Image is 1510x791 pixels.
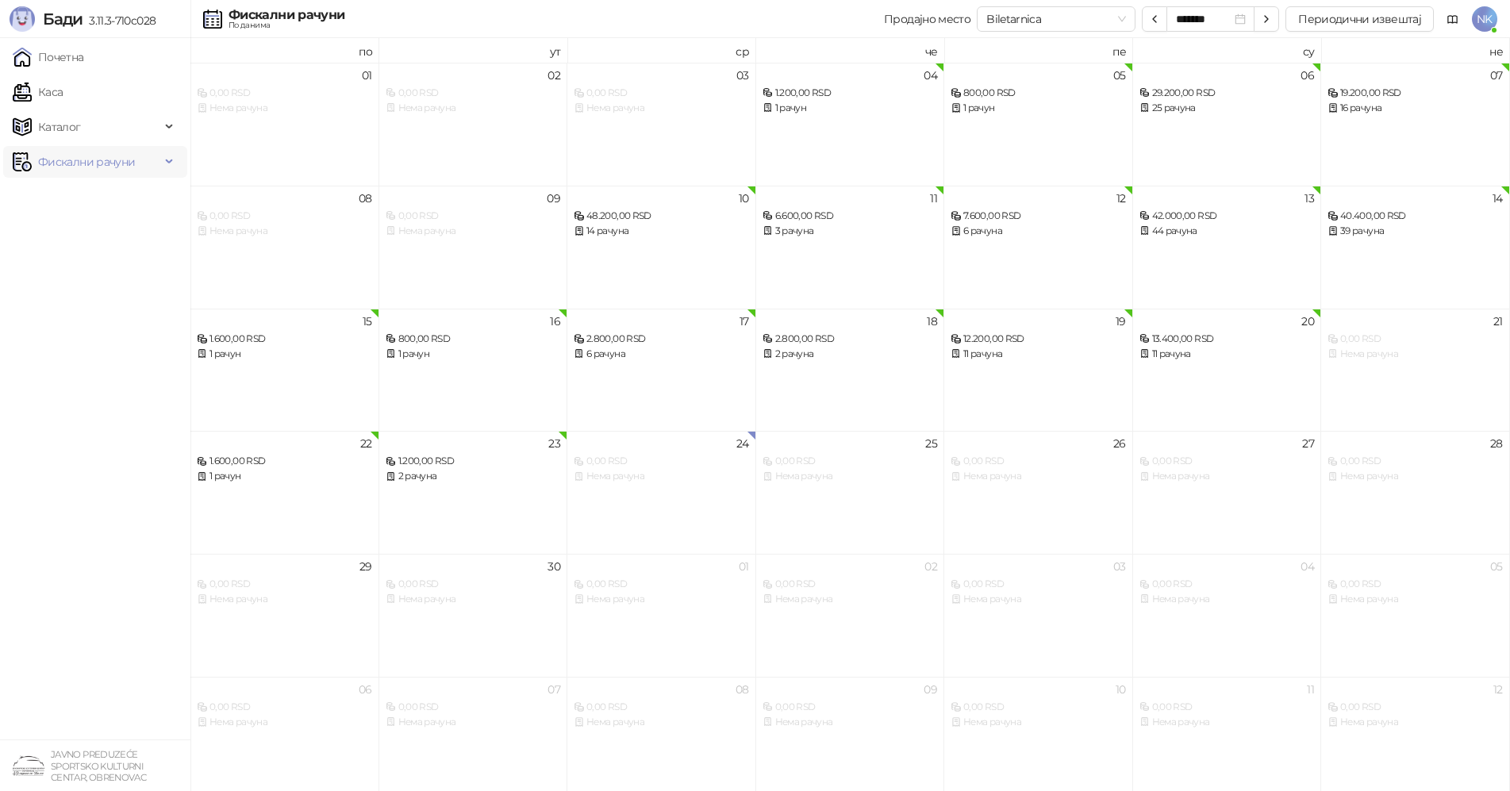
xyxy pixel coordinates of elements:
div: Нема рачуна [386,592,561,607]
div: 14 [1493,193,1503,204]
button: Периодични извештај [1285,6,1434,32]
div: 14 рачуна [574,224,749,239]
span: Biletarnica [986,7,1126,31]
td: 2025-09-02 [379,63,568,186]
div: 0,00 RSD [763,454,938,469]
small: JAVNO PREDUZEĆE SPORTSKO KULTURNI CENTAR, OBRENOVAC [51,749,146,783]
div: 16 [550,316,560,327]
div: Нема рачуна [197,101,372,116]
div: 40.400,00 RSD [1327,209,1503,224]
div: 2 рачуна [763,347,938,362]
div: 0,00 RSD [386,700,561,715]
div: 03 [736,70,749,81]
div: Нема рачуна [574,715,749,730]
div: Нема рачуна [951,592,1126,607]
span: NK [1472,6,1497,32]
div: 29 [359,561,372,572]
div: 30 [548,561,560,572]
div: 06 [359,684,372,695]
div: Нема рачуна [1327,715,1503,730]
img: 64x64-companyLogo-4a28e1f8-f217-46d7-badd-69a834a81aaf.png [13,750,44,781]
div: 1 рачун [197,469,372,484]
div: 6 рачуна [574,347,749,362]
div: 0,00 RSD [1327,454,1503,469]
div: 25 рачуна [1139,101,1315,116]
div: Нема рачуна [386,224,561,239]
td: 2025-09-19 [944,309,1133,432]
div: Нема рачуна [197,715,372,730]
img: Logo [10,6,35,32]
div: 0,00 RSD [763,700,938,715]
td: 2025-09-29 [190,554,379,677]
div: 0,00 RSD [197,209,372,224]
div: 12.200,00 RSD [951,332,1126,347]
div: 1.200,00 RSD [386,454,561,469]
div: 0,00 RSD [386,577,561,592]
td: 2025-09-07 [1321,63,1510,186]
div: 04 [1301,561,1314,572]
td: 2025-10-01 [567,554,756,677]
div: Нема рачуна [763,715,938,730]
span: Бади [43,10,83,29]
div: 28 [1490,438,1503,449]
div: 2 рачуна [386,469,561,484]
div: 0,00 RSD [197,700,372,715]
div: 10 [1116,684,1126,695]
div: 08 [359,193,372,204]
div: 6.600,00 RSD [763,209,938,224]
td: 2025-09-23 [379,431,568,554]
td: 2025-10-02 [756,554,945,677]
div: Продајно место [884,13,970,25]
div: 18 [927,316,937,327]
div: 39 рачуна [1327,224,1503,239]
div: 13.400,00 RSD [1139,332,1315,347]
div: 2.800,00 RSD [763,332,938,347]
div: 05 [1113,70,1126,81]
div: 01 [739,561,749,572]
div: 23 [548,438,560,449]
div: 0,00 RSD [1139,700,1315,715]
div: Нема рачуна [386,101,561,116]
td: 2025-09-22 [190,431,379,554]
div: 1.600,00 RSD [197,332,372,347]
div: 19 [1116,316,1126,327]
div: Нема рачуна [1327,592,1503,607]
td: 2025-09-28 [1321,431,1510,554]
td: 2025-09-25 [756,431,945,554]
div: Нема рачуна [1327,347,1503,362]
span: Фискални рачуни [38,146,135,178]
div: 0,00 RSD [386,209,561,224]
div: 01 [362,70,372,81]
th: не [1321,38,1510,63]
div: 0,00 RSD [197,577,372,592]
div: 11 [1307,684,1314,695]
div: 1 рачун [386,347,561,362]
td: 2025-09-01 [190,63,379,186]
div: 800,00 RSD [951,86,1126,101]
div: 7.600,00 RSD [951,209,1126,224]
div: 07 [548,684,560,695]
td: 2025-09-09 [379,186,568,309]
div: Нема рачуна [574,101,749,116]
div: Нема рачуна [1139,715,1315,730]
div: 17 [740,316,749,327]
td: 2025-09-24 [567,431,756,554]
a: Документација [1440,6,1466,32]
div: Нема рачуна [1139,469,1315,484]
td: 2025-09-13 [1133,186,1322,309]
div: 0,00 RSD [574,86,749,101]
div: Нема рачуна [1327,469,1503,484]
div: 11 рачуна [951,347,1126,362]
div: 1 рачун [763,101,938,116]
div: Нема рачуна [574,592,749,607]
div: 13 [1304,193,1314,204]
td: 2025-09-14 [1321,186,1510,309]
td: 2025-10-05 [1321,554,1510,677]
div: Нема рачуна [386,715,561,730]
div: Нема рачуна [197,592,372,607]
div: Нема рачуна [1139,592,1315,607]
td: 2025-09-27 [1133,431,1322,554]
td: 2025-09-26 [944,431,1133,554]
div: 12 [1493,684,1503,695]
div: 05 [1490,561,1503,572]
